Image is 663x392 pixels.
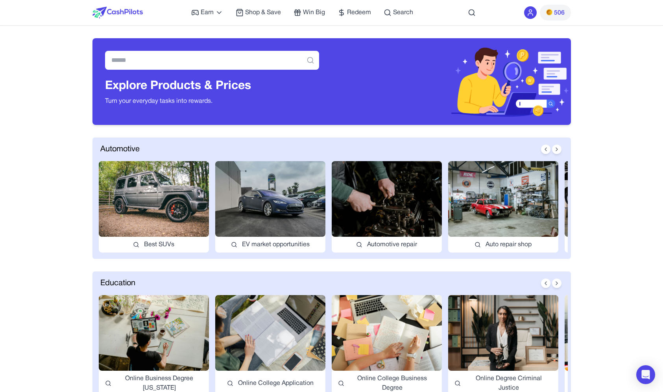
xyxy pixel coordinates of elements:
a: Earn [191,8,223,17]
a: Redeem [338,8,371,17]
span: Education [100,278,135,289]
span: Shop & Save [245,8,281,17]
h3: Explore Products & Prices [105,79,319,93]
img: PMs [546,9,552,15]
span: 506 [554,8,565,18]
span: Best SUVs [144,240,174,249]
img: CashPilots Logo [92,7,143,19]
span: Search [393,8,413,17]
a: Search [384,8,413,17]
span: Auto repair shop [486,240,532,249]
span: Redeem [347,8,371,17]
div: Open Intercom Messenger [636,365,655,384]
span: Online College Application [238,379,314,388]
span: Automotive repair [367,240,417,249]
button: PMs506 [540,5,571,20]
span: Earn [201,8,214,17]
a: Win Big [294,8,325,17]
p: Turn your everyday tasks into rewards. [105,97,319,106]
span: Win Big [303,8,325,17]
span: Automotive [100,144,140,155]
span: EV market opportunities [242,240,310,249]
a: Shop & Save [236,8,281,17]
img: Header decoration [332,38,571,125]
